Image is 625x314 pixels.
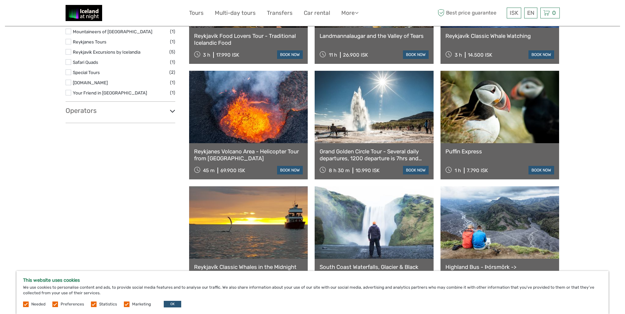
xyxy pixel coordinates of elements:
label: Preferences [61,301,84,307]
label: Needed [31,301,45,307]
a: book now [403,166,429,174]
span: (2) [169,68,175,76]
a: Car rental [304,8,330,18]
a: South Coast Waterfalls, Glacier & Black Sand Beach Tour [320,264,429,277]
span: 3 h [203,52,210,58]
a: Reykjanes Tours [73,39,106,44]
a: Safari Quads [73,60,98,65]
img: 2375-0893e409-a1bb-4841-adb0-b7e32975a913_logo_small.jpg [66,5,102,21]
p: We're away right now. Please check back later! [9,12,74,17]
span: 0 [551,10,557,16]
button: Open LiveChat chat widget [76,10,84,18]
a: Multi-day tours [215,8,256,18]
a: [DOMAIN_NAME] [73,80,108,85]
div: 17.990 ISK [216,52,239,58]
label: Statistics [99,301,117,307]
span: Best price guarantee [436,8,505,18]
span: (1) [170,58,175,66]
a: Reykjavik Food Lovers Tour - Traditional Icelandic Food [194,33,303,46]
a: Your Friend in [GEOGRAPHIC_DATA] [73,90,147,95]
div: We use cookies to personalise content and ads, to provide social media features and to analyse ou... [16,271,609,314]
a: More [341,8,358,18]
div: 26.900 ISK [343,52,368,58]
a: book now [528,166,554,174]
a: Reykjavík Classic Whales in the Midnight Sun [194,264,303,277]
a: Landmannalaugar and the Valley of Tears [320,33,429,39]
a: book now [277,50,303,59]
span: 1 h [455,168,461,173]
a: Grand Golden Circle Tour - Several daily departures, 1200 departure is 7hrs and does not include ... [320,148,429,162]
div: EN [524,8,537,18]
span: 3 h [455,52,462,58]
span: (1) [170,89,175,96]
a: Puffin Express [445,148,554,155]
a: book now [528,50,554,59]
span: 8 h 30 m [329,168,350,173]
span: (1) [170,38,175,45]
a: Mountaineers of [GEOGRAPHIC_DATA] [73,29,152,34]
a: Highland Bus - Þórsmörk -> [GEOGRAPHIC_DATA] [445,264,554,277]
h5: This website uses cookies [23,277,602,283]
h3: Operators [66,107,175,115]
span: 11 h [329,52,337,58]
div: 69.900 ISK [220,168,245,173]
div: 7.790 ISK [467,168,488,173]
div: 14.500 ISK [468,52,492,58]
a: Reykjanes Volcano Area - Helicopter Tour from [GEOGRAPHIC_DATA] [194,148,303,162]
a: book now [403,50,429,59]
a: book now [277,166,303,174]
span: (1) [170,28,175,35]
span: (1) [170,79,175,86]
span: ISK [510,10,518,16]
span: 45 m [203,168,214,173]
label: Marketing [132,301,151,307]
a: Special Tours [73,70,100,75]
a: Reykjavik Excursions by Icelandia [73,49,140,55]
div: 10.990 ISK [355,168,380,173]
button: OK [164,301,181,307]
a: Tours [189,8,204,18]
span: (5) [169,48,175,56]
a: Reykjavík Classic Whale Watching [445,33,554,39]
a: Transfers [267,8,293,18]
